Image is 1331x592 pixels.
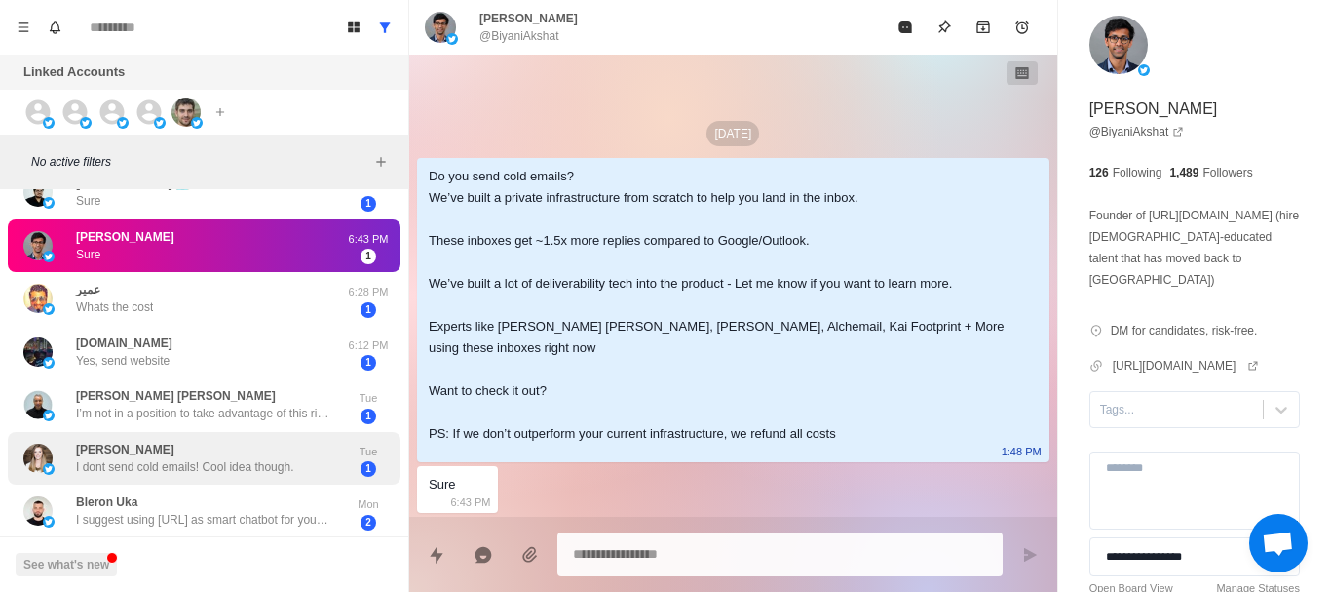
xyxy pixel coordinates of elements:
button: Show all conversations [369,12,400,43]
p: Linked Accounts [23,62,125,82]
p: Bleron Uka [76,493,137,511]
button: Add media [511,535,550,574]
p: Founder of [URL][DOMAIN_NAME] (hire [DEMOGRAPHIC_DATA]-educated talent that has moved back to [GE... [1089,205,1300,291]
button: Send message [1010,535,1049,574]
p: [PERSON_NAME] [1089,98,1218,121]
img: picture [23,390,53,419]
span: 1 [361,461,376,477]
span: 1 [361,302,376,318]
p: 6:43 PM [451,492,491,513]
p: [DATE] [706,121,759,146]
a: @BiyaniAkshat [1089,123,1185,140]
button: Add filters [369,150,393,174]
p: Mon [344,496,393,513]
p: 6:12 PM [344,337,393,354]
button: Add reminder [1003,8,1042,47]
button: Notifications [39,12,70,43]
p: Following [1113,164,1162,181]
div: Do you send cold emails? We’ve built a private infrastructure from scratch to help you land in th... [429,166,1007,445]
img: picture [23,231,53,260]
img: picture [446,33,458,45]
img: picture [154,117,166,129]
button: Quick replies [417,535,456,574]
a: [URL][DOMAIN_NAME] [1113,357,1260,375]
p: [PERSON_NAME] [76,228,174,246]
p: [PERSON_NAME] [PERSON_NAME] [76,387,276,405]
img: picture [43,410,55,421]
button: Archive [964,8,1003,47]
p: DM for candidates, risk-free. [1111,322,1258,339]
img: picture [23,496,53,526]
img: picture [1138,64,1150,76]
p: 126 [1089,164,1109,181]
img: picture [171,98,201,127]
p: @BiyaniAkshat [479,27,559,45]
span: 2 [361,515,376,531]
p: عمیر [76,281,100,298]
p: [PERSON_NAME] [479,10,578,27]
button: Menu [8,12,39,43]
p: I’m not in a position to take advantage of this right now. Maybe down the road, but it’s still a ... [76,405,329,422]
p: 1:48 PM [1002,441,1042,462]
span: 1 [361,355,376,371]
button: Reply with AI [464,535,503,574]
img: picture [23,444,53,473]
p: Yes, send website [76,352,170,370]
button: See what's new [16,553,117,576]
p: Sure [76,246,100,263]
span: 1 [361,196,376,212]
button: Add account [209,100,232,124]
img: picture [43,303,55,315]
span: 1 [361,249,376,264]
img: picture [43,117,55,129]
p: 6:28 PM [344,284,393,300]
img: picture [80,117,92,129]
img: picture [117,117,129,129]
img: picture [191,117,203,129]
img: picture [23,284,53,313]
p: 6:43 PM [344,231,393,248]
button: Mark as read [886,8,925,47]
p: Followers [1202,164,1252,181]
p: Tue [344,444,393,460]
div: Open chat [1249,514,1308,572]
img: picture [23,178,53,207]
img: picture [43,463,55,475]
img: picture [43,251,55,262]
div: Sure [429,474,455,495]
button: Pin [925,8,964,47]
img: picture [43,516,55,528]
p: Sure [76,192,100,210]
p: Whats the cost [76,298,153,316]
p: 1,489 [1169,164,1198,181]
img: picture [425,12,456,43]
p: [DOMAIN_NAME] [76,335,172,352]
p: I suggest using [URL] as smart chatbot for you website. [76,511,329,529]
p: No active filters [31,153,369,171]
p: [PERSON_NAME] [76,441,174,458]
img: picture [43,197,55,209]
img: picture [23,337,53,367]
p: Tue [344,390,393,407]
span: 1 [361,409,376,424]
img: picture [43,357,55,369]
p: I dont send cold emails! Cool idea though. [76,458,293,476]
button: Board View [338,12,369,43]
img: picture [1089,16,1148,74]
